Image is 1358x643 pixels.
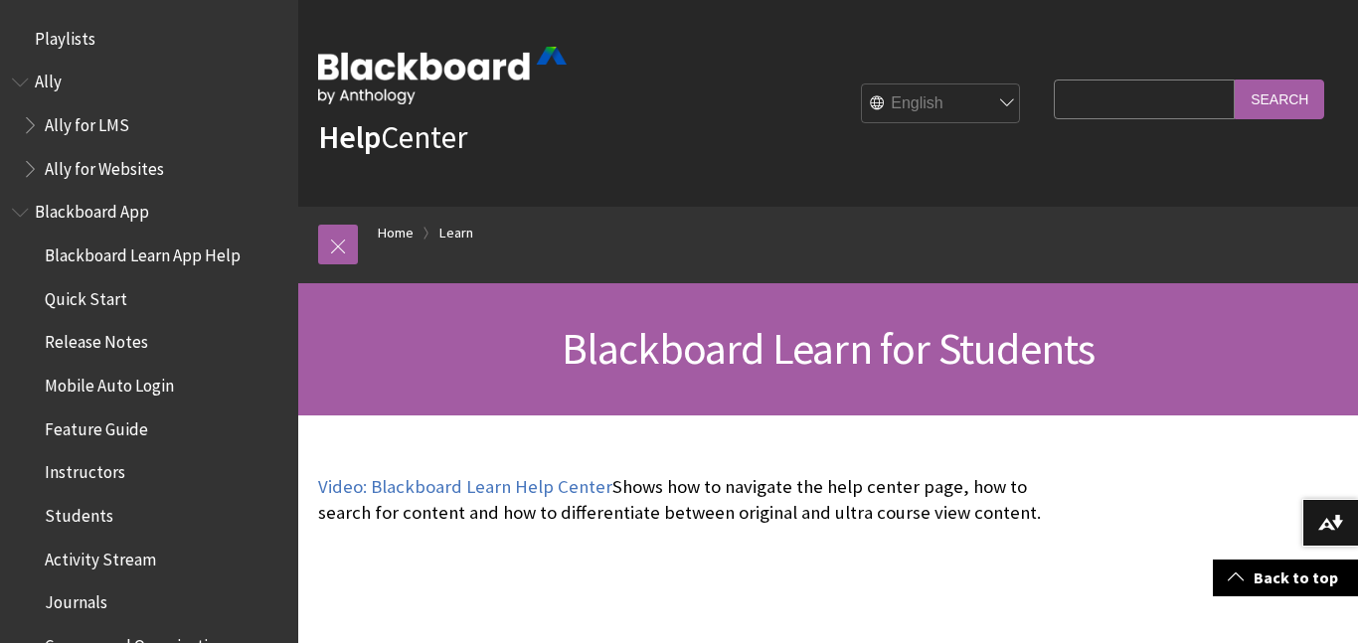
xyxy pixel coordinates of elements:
[45,499,113,526] span: Students
[318,117,381,157] strong: Help
[562,321,1096,376] span: Blackboard Learn for Students
[45,369,174,396] span: Mobile Auto Login
[35,196,149,223] span: Blackboard App
[45,586,107,613] span: Journals
[45,282,127,309] span: Quick Start
[318,474,1044,526] p: Shows how to navigate the help center page, how to search for content and how to differentiate be...
[12,22,286,56] nav: Book outline for Playlists
[318,117,467,157] a: HelpCenter
[45,456,125,483] span: Instructors
[45,239,241,265] span: Blackboard Learn App Help
[318,47,567,104] img: Blackboard by Anthology
[439,221,473,245] a: Learn
[45,412,148,439] span: Feature Guide
[862,84,1021,124] select: Site Language Selector
[12,66,286,186] nav: Book outline for Anthology Ally Help
[378,221,414,245] a: Home
[35,22,95,49] span: Playlists
[1213,560,1358,596] a: Back to top
[45,108,129,135] span: Ally for LMS
[318,475,612,499] a: Video: Blackboard Learn Help Center
[1235,80,1324,118] input: Search
[45,152,164,179] span: Ally for Websites
[45,543,156,569] span: Activity Stream
[35,66,62,92] span: Ally
[45,326,148,353] span: Release Notes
